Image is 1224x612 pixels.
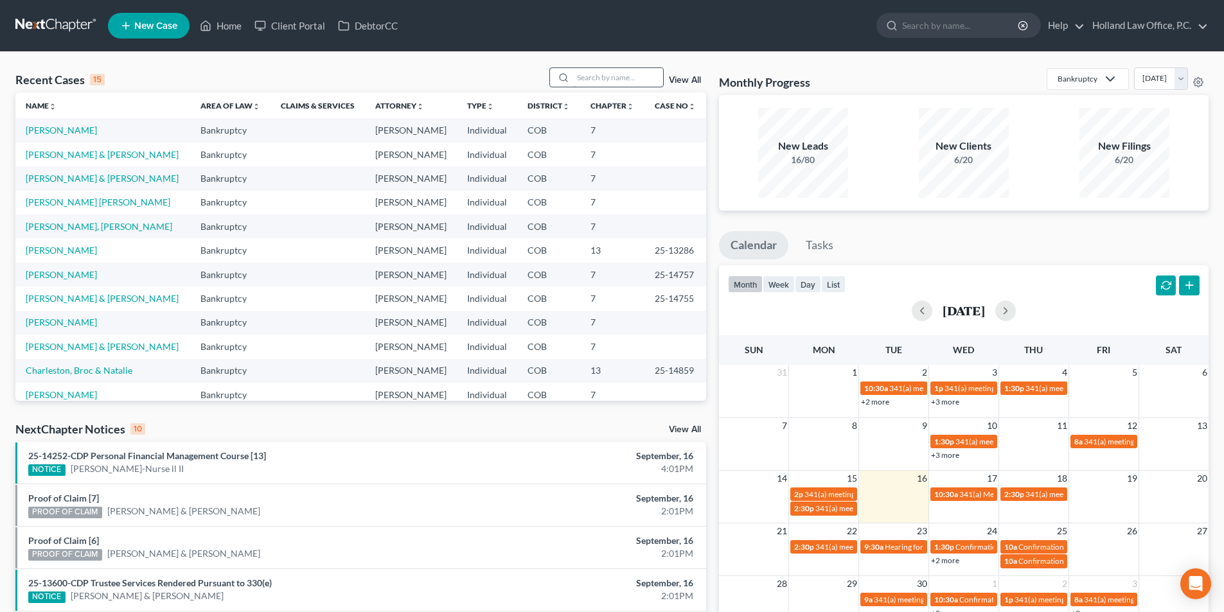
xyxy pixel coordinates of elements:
[1004,595,1013,604] span: 1p
[813,344,835,355] span: Mon
[955,542,1206,552] span: Confirmation hearing for Broc Charleston second case & [PERSON_NAME]
[580,359,644,383] td: 13
[90,74,105,85] div: 15
[1196,471,1209,486] span: 20
[846,576,858,591] span: 29
[190,286,271,310] td: Bankruptcy
[776,365,788,380] span: 31
[864,595,873,604] span: 9a
[416,103,424,110] i: unfold_more
[795,275,821,293] button: day
[26,317,97,328] a: [PERSON_NAME]
[763,275,795,293] button: week
[943,304,985,317] h2: [DATE]
[1024,344,1043,355] span: Thu
[874,595,998,604] span: 341(a) meeting for [PERSON_NAME]
[517,191,580,214] td: COB
[457,286,517,310] td: Individual
[28,591,66,603] div: NOTICE
[1180,568,1211,599] div: Open Intercom Messenger
[26,125,97,136] a: [PERSON_NAME]
[931,397,959,407] a: +3 more
[580,286,644,310] td: 7
[28,507,102,518] div: PROOF OF CLAIM
[248,14,332,37] a: Client Portal
[1196,418,1209,433] span: 13
[457,311,517,335] td: Individual
[1126,471,1139,486] span: 19
[517,335,580,358] td: COB
[851,418,858,433] span: 8
[794,231,845,259] a: Tasks
[28,464,66,476] div: NOTICE
[190,214,271,238] td: Bankruptcy
[728,275,763,293] button: month
[590,101,634,110] a: Chapterunfold_more
[885,542,985,552] span: Hearing for [PERSON_NAME]
[457,383,517,407] td: Individual
[580,143,644,166] td: 7
[190,359,271,383] td: Bankruptcy
[719,74,810,90] h3: Monthly Progress
[1004,383,1024,393] span: 1:30p
[921,365,928,380] span: 2
[986,471,998,486] span: 17
[851,365,858,380] span: 1
[375,101,424,110] a: Attorneyunfold_more
[776,576,788,591] span: 28
[15,421,145,437] div: NextChapter Notices
[457,335,517,358] td: Individual
[573,68,663,87] input: Search by name...
[1025,489,1149,499] span: 341(a) meeting for [PERSON_NAME]
[580,214,644,238] td: 7
[1074,595,1083,604] span: 8a
[626,103,634,110] i: unfold_more
[457,143,517,166] td: Individual
[517,263,580,286] td: COB
[580,191,644,214] td: 7
[1015,595,1207,604] span: 341(a) meeting for [PERSON_NAME] & [PERSON_NAME]
[15,72,105,87] div: Recent Cases
[190,263,271,286] td: Bankruptcy
[365,118,457,142] td: [PERSON_NAME]
[190,335,271,358] td: Bankruptcy
[931,450,959,460] a: +3 more
[934,595,958,604] span: 10:30a
[517,359,580,383] td: COB
[1131,365,1139,380] span: 5
[457,238,517,262] td: Individual
[1056,418,1069,433] span: 11
[517,311,580,335] td: COB
[945,383,1137,393] span: 341(a) meeting for [PERSON_NAME] & [PERSON_NAME]
[580,238,644,262] td: 13
[794,542,814,552] span: 2:30p
[1004,542,1017,552] span: 10a
[517,214,580,238] td: COB
[480,590,693,602] div: 2:01PM
[562,103,570,110] i: unfold_more
[758,153,848,166] div: 16/80
[885,344,902,355] span: Tue
[71,590,224,602] a: [PERSON_NAME] & [PERSON_NAME]
[26,293,179,304] a: [PERSON_NAME] & [PERSON_NAME]
[688,103,696,110] i: unfold_more
[26,269,97,280] a: [PERSON_NAME]
[776,471,788,486] span: 14
[1166,344,1182,355] span: Sat
[480,577,693,590] div: September, 16
[365,166,457,190] td: [PERSON_NAME]
[517,143,580,166] td: COB
[794,503,814,513] span: 2:30p
[107,505,260,518] a: [PERSON_NAME] & [PERSON_NAME]
[486,103,494,110] i: unfold_more
[457,214,517,238] td: Individual
[644,238,706,262] td: 25-13286
[365,191,457,214] td: [PERSON_NAME]
[846,471,858,486] span: 15
[1061,365,1069,380] span: 4
[1056,523,1069,539] span: 25
[1086,14,1208,37] a: Holland Law Office, P.C.
[26,197,170,207] a: [PERSON_NAME] [PERSON_NAME]
[26,149,179,160] a: [PERSON_NAME] & [PERSON_NAME]
[28,549,102,561] div: PROOF OF CLAIM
